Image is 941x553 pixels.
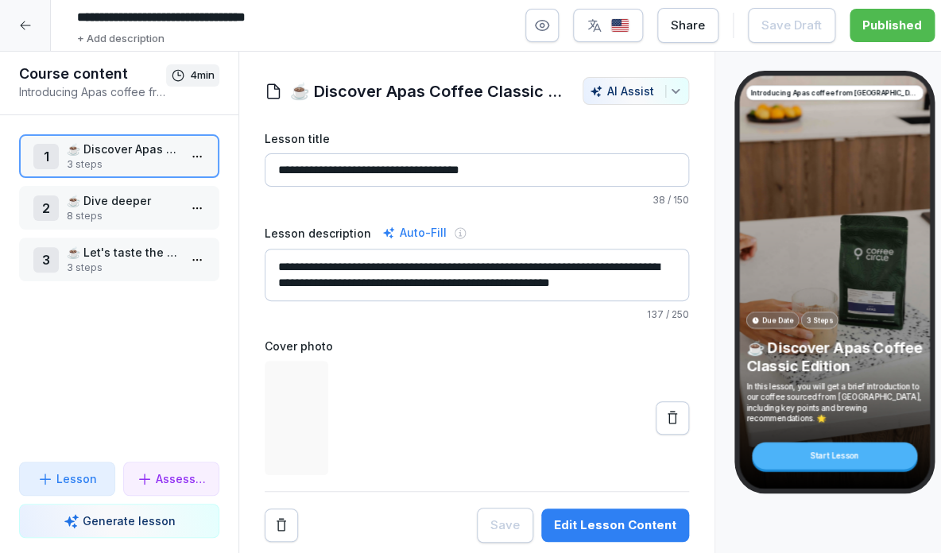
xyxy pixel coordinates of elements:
[750,87,919,98] p: Introducing Apas coffee from [GEOGRAPHIC_DATA]
[265,193,689,207] p: / 150
[67,244,178,261] p: ☕️ Let's taste the coffee!
[554,516,676,534] div: Edit Lesson Content
[265,307,689,322] p: / 250
[752,442,917,469] div: Start Lesson
[123,462,219,496] button: Assessment
[541,509,689,542] button: Edit Lesson Content
[67,157,178,172] p: 3 steps
[762,315,794,326] p: Due Date
[67,141,178,157] p: ☕ Discover Apas Coffee Classic Edition
[850,9,935,42] button: Published
[19,462,115,496] button: Lesson
[590,84,682,98] div: AI Assist
[19,64,166,83] h1: Course content
[56,470,97,487] p: Lesson
[67,192,178,209] p: ☕ Dive deeper
[33,144,59,169] div: 1
[67,261,178,275] p: 3 steps
[761,17,822,34] div: Save Draft
[19,186,219,230] div: 2☕ Dive deeper8 steps
[379,223,450,242] div: Auto-Fill
[33,247,59,273] div: 3
[19,504,219,538] button: Generate lesson
[748,8,835,43] button: Save Draft
[190,68,215,83] p: 4 min
[156,470,206,487] p: Assessment
[19,134,219,178] div: 1☕ Discover Apas Coffee Classic Edition3 steps
[19,238,219,281] div: 3☕️ Let's taste the coffee!3 steps
[657,8,718,43] button: Share
[610,18,629,33] img: us.svg
[19,83,166,100] p: Introducing Apas coffee from [GEOGRAPHIC_DATA]
[671,17,705,34] div: Share
[265,509,298,542] button: Remove
[290,79,567,103] h1: ☕ Discover Apas Coffee Classic Edition
[67,209,178,223] p: 8 steps
[653,194,665,206] span: 38
[862,17,922,34] div: Published
[265,338,689,354] label: Cover photo
[806,315,832,326] p: 3 Steps
[746,381,924,424] p: In this lesson, you will get a brief introduction to our coffee sourced from [GEOGRAPHIC_DATA], i...
[33,195,59,221] div: 2
[647,308,664,320] span: 137
[490,516,520,534] div: Save
[583,77,689,105] button: AI Assist
[83,512,176,529] p: Generate lesson
[477,508,533,543] button: Save
[746,338,924,375] p: ☕ Discover Apas Coffee Classic Edition
[265,225,371,242] label: Lesson description
[265,130,689,147] label: Lesson title
[77,31,165,47] p: + Add description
